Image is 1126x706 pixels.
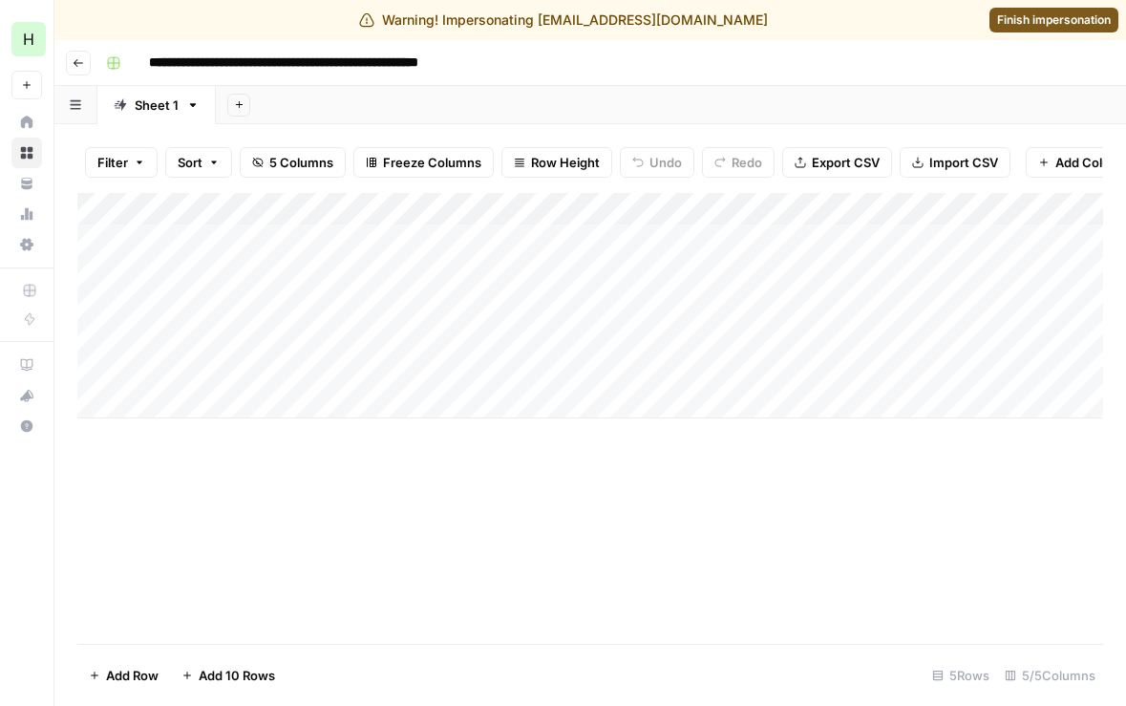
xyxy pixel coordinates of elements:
a: Settings [11,229,42,260]
button: Add 10 Rows [170,660,287,691]
span: Export CSV [812,153,880,172]
div: 5 Rows [924,660,997,691]
span: Row Height [531,153,600,172]
span: Redo [732,153,762,172]
button: Undo [620,147,694,178]
a: Browse [11,138,42,168]
a: Your Data [11,168,42,199]
a: Usage [11,199,42,229]
span: Finish impersonation [997,11,1111,29]
div: Sheet 1 [135,96,179,115]
button: Export CSV [782,147,892,178]
button: Sort [165,147,232,178]
a: Finish impersonation [989,8,1118,32]
button: Help + Support [11,411,42,441]
span: 5 Columns [269,153,333,172]
span: Add 10 Rows [199,666,275,685]
span: Filter [97,153,128,172]
div: What's new? [12,381,41,410]
span: Sort [178,153,202,172]
button: Redo [702,147,775,178]
div: Warning! Impersonating [EMAIL_ADDRESS][DOMAIN_NAME] [359,11,768,30]
button: What's new? [11,380,42,411]
div: 5/5 Columns [997,660,1103,691]
button: Workspace: Hasbrook [11,15,42,63]
button: Row Height [501,147,612,178]
span: Add Row [106,666,159,685]
a: AirOps Academy [11,350,42,380]
span: Freeze Columns [383,153,481,172]
button: Freeze Columns [353,147,494,178]
button: Import CSV [900,147,1010,178]
button: 5 Columns [240,147,346,178]
button: Add Row [77,660,170,691]
span: H [23,28,34,51]
a: Sheet 1 [97,86,216,124]
a: Home [11,107,42,138]
span: Undo [649,153,682,172]
button: Filter [85,147,158,178]
span: Import CSV [929,153,998,172]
